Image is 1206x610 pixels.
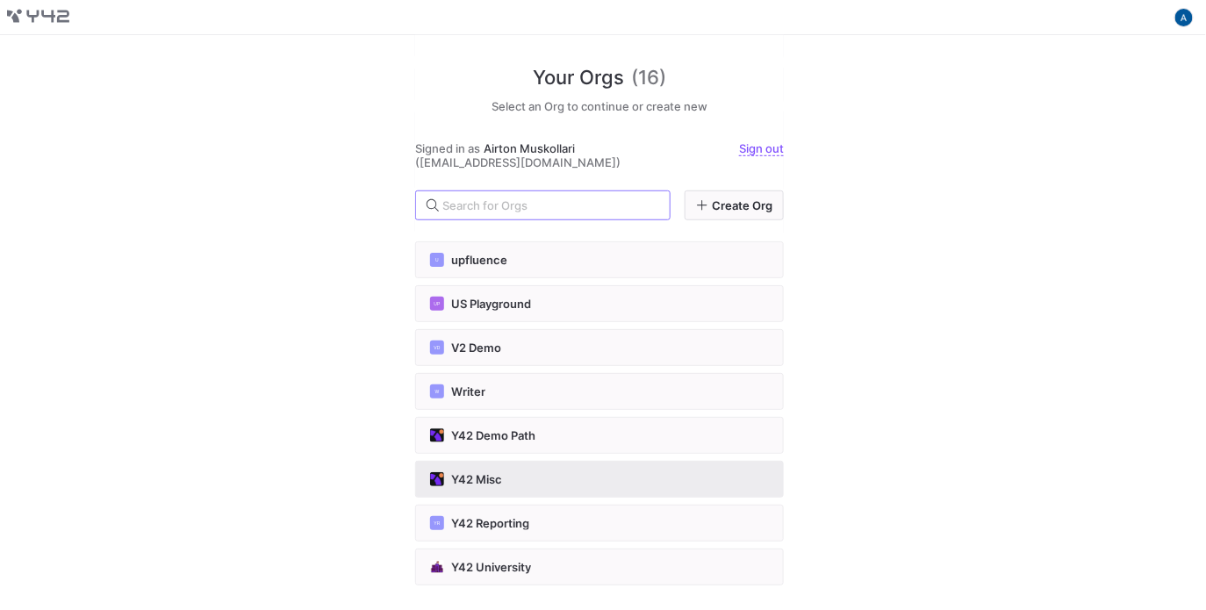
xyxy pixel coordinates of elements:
span: Writer [451,384,485,398]
img: https://storage.googleapis.com/y42-prod-data-exchange/images/Qmmu4gaZdtStRPSB4PMz82MkPpDGKhLKrVpX... [430,560,444,574]
input: Search for Orgs [442,198,656,212]
div: U [430,253,444,267]
div: W [430,384,444,398]
button: Uupfluence [415,241,784,278]
button: VDV2 Demo [415,329,784,366]
span: Create Org [712,198,772,212]
a: Create Org [685,190,784,220]
span: (16) [631,63,666,92]
span: Signed in as [415,141,480,155]
button: YRY42 Reporting [415,505,784,542]
h5: Select an Org to continue or create new [415,99,784,113]
img: https://storage.googleapis.com/y42-prod-data-exchange/images/sNc8FPKbEAdPSCLovfjDPrW0cFagSgjvNwEd... [430,428,444,442]
span: ([EMAIL_ADDRESS][DOMAIN_NAME]) [415,155,621,169]
span: Y42 University [451,560,531,574]
button: https://storage.googleapis.com/y42-prod-data-exchange/images/sNc8FPKbEAdPSCLovfjDPrW0cFagSgjvNwEd... [415,417,784,454]
button: https://storage.googleapis.com/y42-prod-data-exchange/images/Qmmu4gaZdtStRPSB4PMz82MkPpDGKhLKrVpX... [415,549,784,585]
span: Your Orgs [533,63,624,92]
a: Sign out [739,141,784,156]
button: UPUS Playground [415,285,784,322]
span: V2 Demo [451,341,501,355]
span: upfluence [451,253,507,267]
span: US Playground [451,297,531,311]
span: Airton Muskollari [484,141,575,155]
span: Y42 Demo Path [451,428,535,442]
div: YR [430,516,444,530]
span: Y42 Reporting [451,516,529,530]
button: https://storage.googleapis.com/y42-prod-data-exchange/images/E4LAT4qaMCxLTOZoOQ32fao10ZFgsP4yJQ8S... [415,461,784,498]
div: VD [430,341,444,355]
span: Y42 Misc [451,472,502,486]
button: https://lh3.googleusercontent.com/a/AATXAJyyGjhbEl7Z_5IO_MZVv7Koc9S-C6PkrQR59X_w=s96-c [1174,7,1195,28]
div: UP [430,297,444,311]
button: WWriter [415,373,784,410]
img: https://storage.googleapis.com/y42-prod-data-exchange/images/E4LAT4qaMCxLTOZoOQ32fao10ZFgsP4yJQ8S... [430,472,444,486]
